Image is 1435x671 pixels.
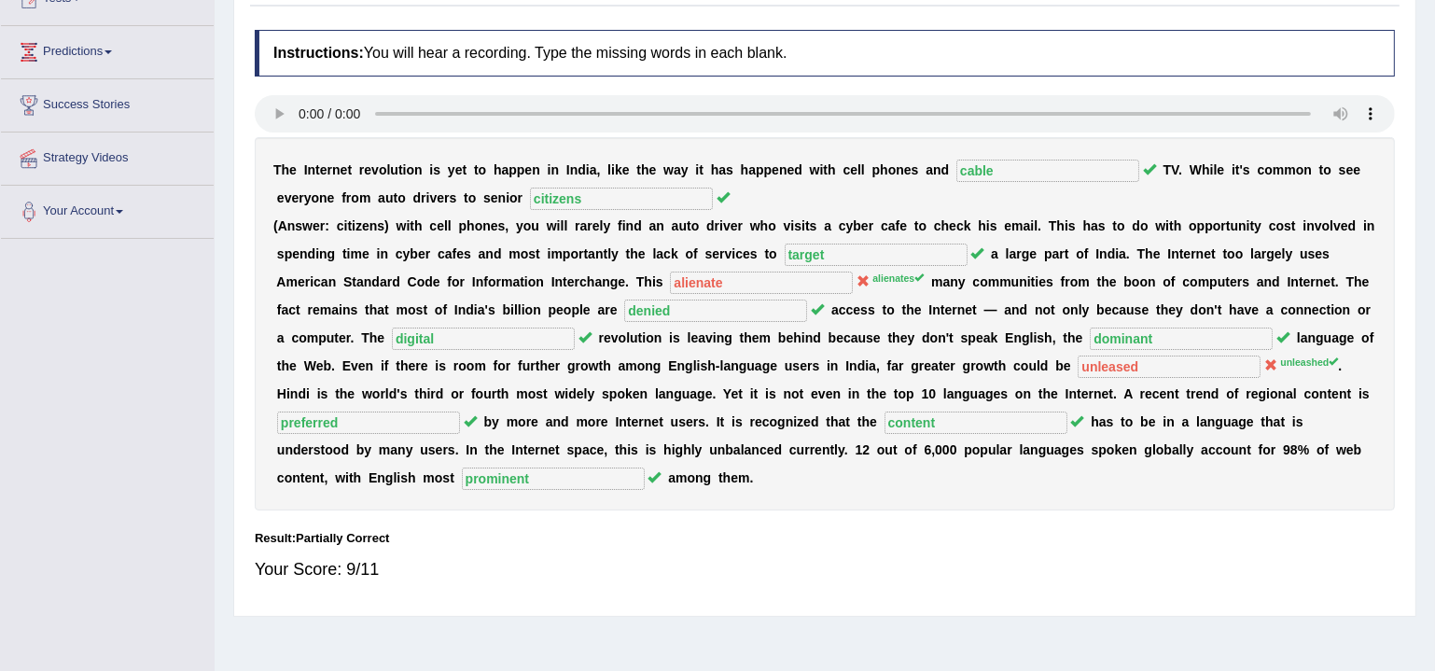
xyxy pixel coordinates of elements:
b: l [1214,162,1218,177]
b: e [1218,162,1225,177]
b: i [347,246,351,261]
b: k [615,162,622,177]
b: e [731,218,738,233]
b: s [1098,218,1106,233]
h4: You will hear a recording. Type the missing words in each blank. [255,30,1395,77]
b: c [843,162,850,177]
b: i [1165,218,1169,233]
b: o [351,190,359,205]
b: o [1276,218,1285,233]
b: , [505,218,509,233]
b: w [547,218,557,233]
b: i [506,190,509,205]
b: w [397,218,407,233]
b: z [355,218,362,233]
input: blank [956,160,1139,182]
b: d [578,162,586,177]
b: t [464,190,468,205]
b: i [377,246,381,261]
b: u [531,218,539,233]
b: a [888,218,896,233]
b: n [933,162,941,177]
b: i [1363,218,1367,233]
b: e [622,162,630,177]
b: i [1247,218,1250,233]
b: n [332,162,341,177]
b: y [448,162,455,177]
b: s [1339,162,1346,177]
b: V [1171,162,1178,177]
b: h [741,162,749,177]
b: t [1235,162,1240,177]
b: o [1323,162,1331,177]
b: n [300,246,308,261]
b: f [618,218,622,233]
b: e [455,162,463,177]
b: i [1303,218,1306,233]
b: o [1296,162,1304,177]
b: s [498,218,506,233]
b: s [277,246,285,261]
b: e [491,218,498,233]
b: r [518,190,522,205]
b: r [575,218,579,233]
b: n [1367,218,1375,233]
b: p [756,162,764,177]
b: o [312,190,320,205]
b: p [1197,218,1205,233]
b: d [706,218,715,233]
a: Your Account [1,186,214,232]
b: i [548,162,551,177]
b: c [429,218,437,233]
b: o [523,218,532,233]
b: c [881,218,888,233]
b: l [448,218,452,233]
b: l [1330,218,1333,233]
b: e [1341,218,1348,233]
b: e [362,246,369,261]
b: t [1169,218,1174,233]
b: m [1284,162,1295,177]
b: i [1232,162,1235,177]
b: n [1306,218,1315,233]
b: o [691,218,700,233]
b: n [550,162,559,177]
b: n [1238,218,1247,233]
b: t [347,218,352,233]
b: c [1269,218,1276,233]
b: y [846,218,854,233]
b: i [820,162,824,177]
b: . [1178,162,1182,177]
b: r [359,162,364,177]
b: ( [273,218,278,233]
b: m [1011,218,1023,233]
b: u [390,162,398,177]
b: t [462,162,467,177]
b: a [824,218,831,233]
b: d [1132,218,1140,233]
b: l [600,218,604,233]
b: u [679,218,688,233]
b: t [342,246,347,261]
b: e [313,218,320,233]
b: v [429,190,437,205]
b: I [566,162,570,177]
b: p [872,162,881,177]
b: f [896,218,900,233]
b: e [649,162,657,177]
b: i [622,218,626,233]
b: b [410,246,418,261]
b: u [385,190,394,205]
b: a [748,162,756,177]
b: Instructions: [273,45,364,61]
b: n [287,218,296,233]
b: a [674,162,681,177]
b: o [888,162,897,177]
b: i [407,218,411,233]
b: s [449,190,456,205]
b: t [410,218,414,233]
b: t [474,162,479,177]
b: i [719,218,723,233]
b: e [341,162,348,177]
b: e [1004,218,1011,233]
